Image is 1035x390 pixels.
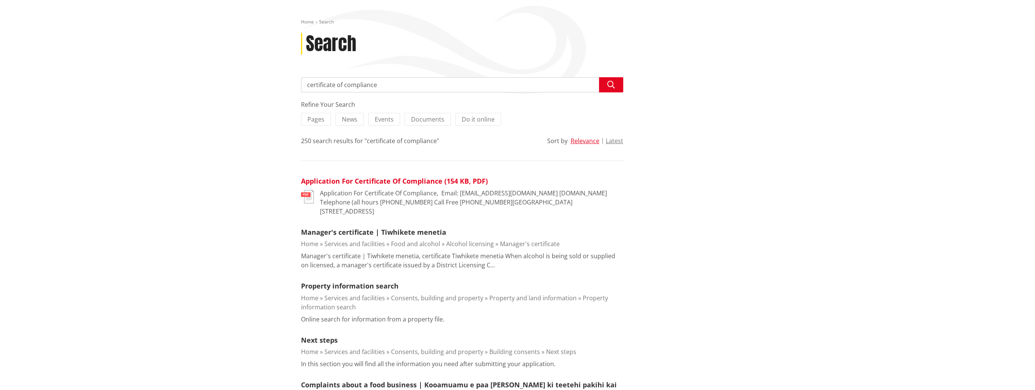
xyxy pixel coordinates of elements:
a: Services and facilities [324,294,385,302]
button: Relevance [571,137,599,144]
a: Next steps [301,335,338,345]
a: Property information search [301,294,608,311]
a: Manager's certificate [500,240,560,248]
a: Home [301,19,314,25]
a: Alcohol licensing [446,240,494,248]
p: Manager's certificate | Tiwhikete menetia, certificate Tiwhikete menetia When alcohol is being so... [301,251,623,270]
input: Search input [301,77,623,92]
span: Do it online [462,115,495,123]
a: Home [301,348,318,356]
a: Complaints about a food business | Kooamuamu e paa [PERSON_NAME] ki teetehi pakihi kai [301,380,617,389]
p: Application For Certificate Of Compliance, ﻿ Email: [EMAIL_ADDRESS][DOMAIN_NAME] [DOMAIN_NAME] Te... [320,189,623,216]
a: Next steps [546,348,576,356]
span: Events [375,115,394,123]
div: Sort by [547,136,568,145]
button: Latest [606,137,623,144]
a: Home [301,294,318,302]
h1: Search [306,33,356,55]
div: 250 search results for "certificate of compliance" [301,136,439,145]
p: In this section you will find all the information you need after submitting your application. [301,359,556,368]
a: Consents, building and property [391,348,483,356]
span: News [342,115,357,123]
a: Application For Certificate Of Compliance (154 KB, PDF) [301,176,488,186]
span: Pages [307,115,324,123]
a: Services and facilities [324,240,385,248]
a: Food and alcohol [391,240,440,248]
a: Property and land information [489,294,577,302]
span: Search [319,19,334,25]
div: Refine Your Search [301,100,623,109]
span: Documents [411,115,444,123]
a: Consents, building and property [391,294,483,302]
a: Manager's certificate | Tiwhikete menetia [301,228,446,237]
a: Home [301,240,318,248]
a: Services and facilities [324,348,385,356]
nav: breadcrumb [301,19,734,25]
a: Building consents [489,348,540,356]
iframe: Messenger Launcher [1000,358,1027,385]
p: Online search for information from a property file. [301,315,444,324]
img: document-pdf.svg [301,190,314,203]
a: Property information search [301,281,399,290]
